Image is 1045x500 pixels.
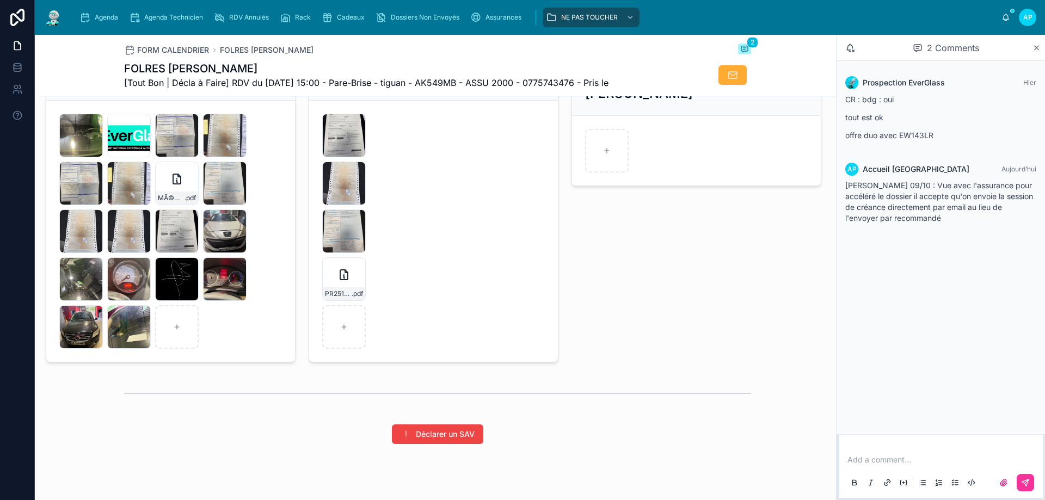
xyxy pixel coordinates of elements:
[137,45,209,55] span: FORM CALENDRIER
[391,13,459,22] span: Dossiers Non Envoyés
[927,41,979,54] span: 2 Comments
[392,424,483,444] button: Déclarer un SAV
[863,164,969,175] span: Accueil [GEOGRAPHIC_DATA]
[337,13,365,22] span: Cadeaux
[1023,13,1032,22] span: AP
[144,13,203,22] span: Agenda Technicien
[845,94,1036,105] p: CR : bdg : oui
[44,9,63,26] img: App logo
[561,13,618,22] span: NE PAS TOUCHER
[124,61,608,76] h1: FOLRES [PERSON_NAME]
[126,8,211,27] a: Agenda Technicien
[158,194,185,202] span: MÃ©mo-VÃ©hicule-assurÃ©-(3)
[124,45,209,55] a: FORM CALENDRIER
[325,289,352,298] span: PR2510-1850
[95,13,118,22] span: Agenda
[845,181,1033,223] span: [PERSON_NAME] 09/10 : Vue avec l'assurance pour accéléré le dossier il accepte qu'on envoie la se...
[738,44,751,57] button: 2
[185,194,196,202] span: .pdf
[295,13,311,22] span: Rack
[76,8,126,27] a: Agenda
[845,112,1036,123] p: tout est ok
[467,8,529,27] a: Assurances
[276,8,318,27] a: Rack
[847,165,857,174] span: AP
[220,45,313,55] a: FOLRES [PERSON_NAME]
[229,13,269,22] span: RDV Annulés
[543,8,640,27] a: NE PAS TOUCHER
[1001,165,1036,173] span: Aujourd’hui
[747,37,758,48] span: 2
[863,77,945,88] span: Prospection EverGlass
[352,289,363,298] span: .pdf
[1023,78,1036,87] span: Hier
[372,8,467,27] a: Dossiers Non Envoyés
[485,13,521,22] span: Assurances
[211,8,276,27] a: RDV Annulés
[416,429,475,440] span: Déclarer un SAV
[72,5,1001,29] div: scrollable content
[845,129,1036,141] p: offre duo avec EW143LR
[124,76,608,89] span: [Tout Bon | Décla à Faire] RDV du [DATE] 15:00 - Pare-Brise - tiguan - AK549MB - ASSU 2000 - 0775...
[318,8,372,27] a: Cadeaux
